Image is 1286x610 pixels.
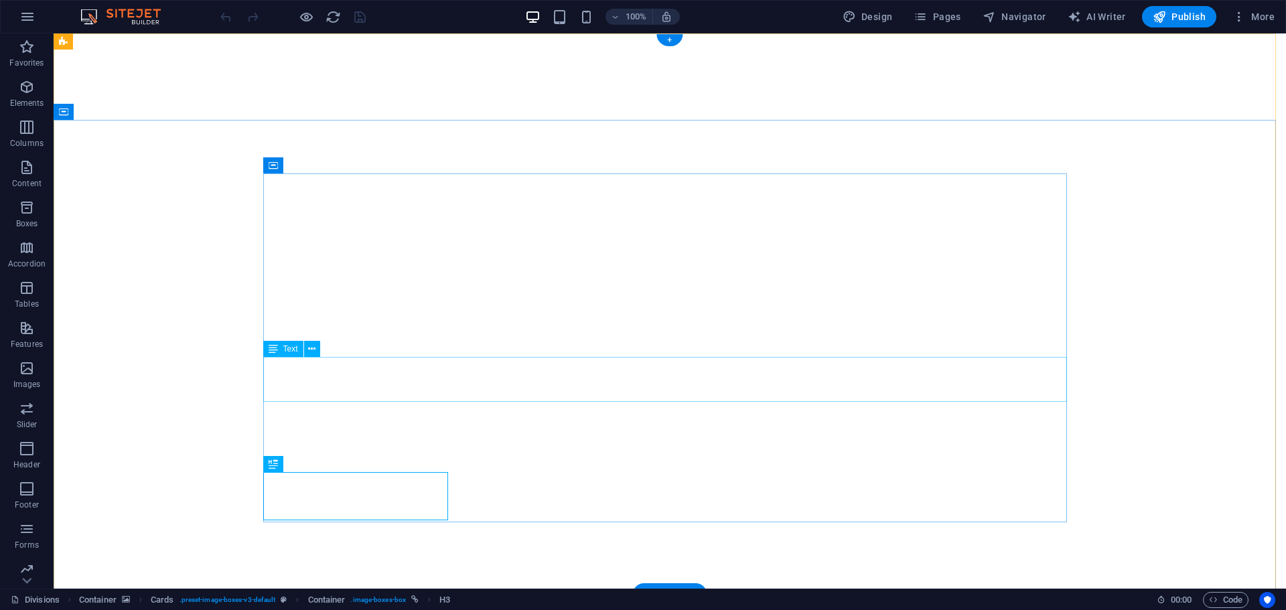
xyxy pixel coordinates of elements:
button: Design [837,6,898,27]
span: Pages [914,10,960,23]
p: Forms [15,540,39,550]
h6: 100% [626,9,647,25]
p: Header [13,459,40,470]
button: Click here to leave preview mode and continue editing [298,9,314,25]
span: Publish [1153,10,1206,23]
p: Features [11,339,43,350]
button: Navigator [977,6,1052,27]
p: Images [13,379,41,390]
nav: breadcrumb [79,592,450,608]
i: Reload page [326,9,341,25]
span: Click to select. Double-click to edit [79,592,117,608]
p: Columns [10,138,44,149]
i: On resize automatically adjust zoom level to fit chosen device. [660,11,672,23]
div: + [656,34,683,46]
p: Content [12,178,42,189]
p: Footer [15,500,39,510]
button: AI Writer [1062,6,1131,27]
span: Click to select. Double-click to edit [308,592,346,608]
span: Navigator [983,10,1046,23]
p: Slider [17,419,38,430]
span: . image-boxes-box [350,592,406,608]
span: Click to select. Double-click to edit [439,592,450,608]
img: Editor Logo [77,9,177,25]
h6: Session time [1157,592,1192,608]
p: Favorites [9,58,44,68]
span: Design [843,10,893,23]
button: Code [1203,592,1248,608]
span: : [1180,595,1182,605]
p: Boxes [16,218,38,229]
span: AI Writer [1068,10,1126,23]
button: Publish [1142,6,1216,27]
span: Code [1209,592,1242,608]
span: More [1232,10,1275,23]
button: More [1227,6,1280,27]
button: reload [325,9,341,25]
span: Text [283,345,298,353]
button: Usercentrics [1259,592,1275,608]
span: Click to select. Double-click to edit [151,592,173,608]
span: . preset-image-boxes-v3-default [180,592,276,608]
p: Elements [10,98,44,108]
a: Click to cancel selection. Double-click to open Pages [11,592,60,608]
i: This element is a customizable preset [281,596,287,603]
i: This element is linked [411,596,419,603]
button: 100% [605,9,653,25]
div: Design (Ctrl+Alt+Y) [837,6,898,27]
button: Pages [908,6,966,27]
div: + Add section [633,583,707,606]
i: This element contains a background [122,596,130,603]
span: 00 00 [1171,592,1192,608]
p: Accordion [8,258,46,269]
p: Tables [15,299,39,309]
